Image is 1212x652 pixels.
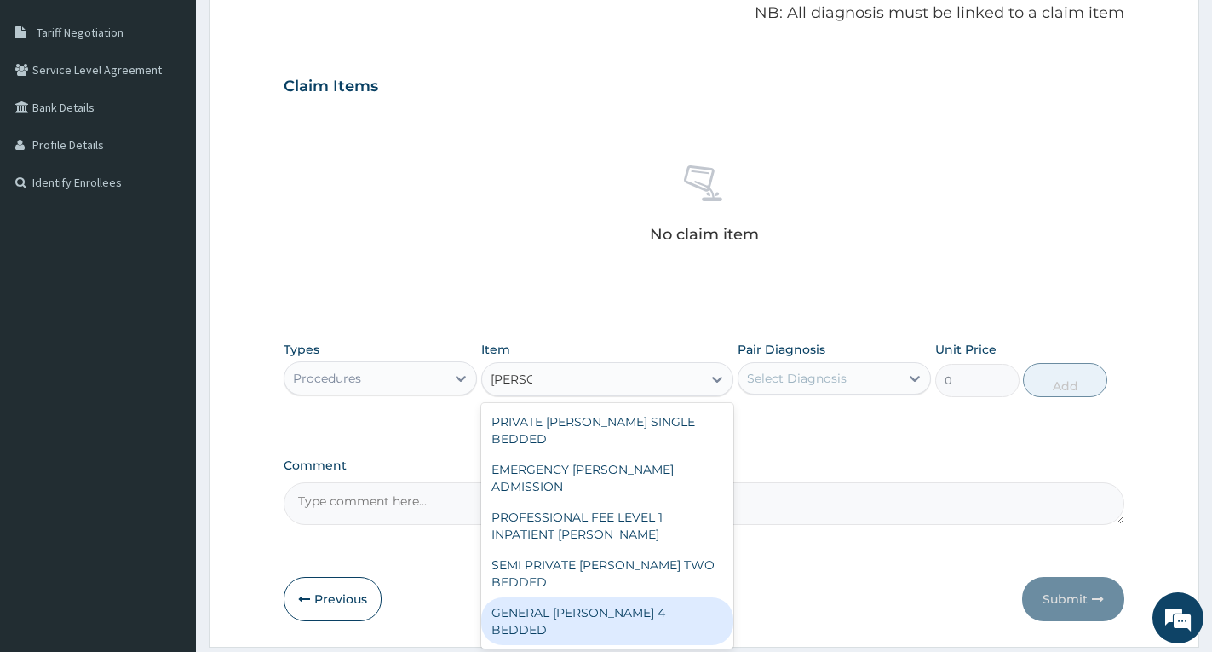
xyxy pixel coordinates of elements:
[935,341,997,358] label: Unit Price
[1022,577,1124,621] button: Submit
[32,85,69,128] img: d_794563401_company_1708531726252_794563401
[284,459,1124,473] label: Comment
[99,215,235,387] span: We're online!
[481,341,510,358] label: Item
[738,341,825,358] label: Pair Diagnosis
[89,95,286,118] div: Chat with us now
[650,226,759,243] p: No claim item
[481,407,733,454] div: PRIVATE [PERSON_NAME] SINGLE BEDDED
[284,343,319,357] label: Types
[481,550,733,597] div: SEMI PRIVATE [PERSON_NAME] TWO BEDDED
[9,465,325,525] textarea: Type your message and hit 'Enter'
[284,3,1124,25] p: NB: All diagnosis must be linked to a claim item
[37,25,123,40] span: Tariff Negotiation
[1023,363,1107,397] button: Add
[481,597,733,645] div: GENERAL [PERSON_NAME] 4 BEDDED
[284,577,382,621] button: Previous
[284,78,378,96] h3: Claim Items
[279,9,320,49] div: Minimize live chat window
[481,502,733,550] div: PROFESSIONAL FEE LEVEL 1 INPATIENT [PERSON_NAME]
[747,370,847,387] div: Select Diagnosis
[481,454,733,502] div: EMERGENCY [PERSON_NAME] ADMISSION
[293,370,361,387] div: Procedures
